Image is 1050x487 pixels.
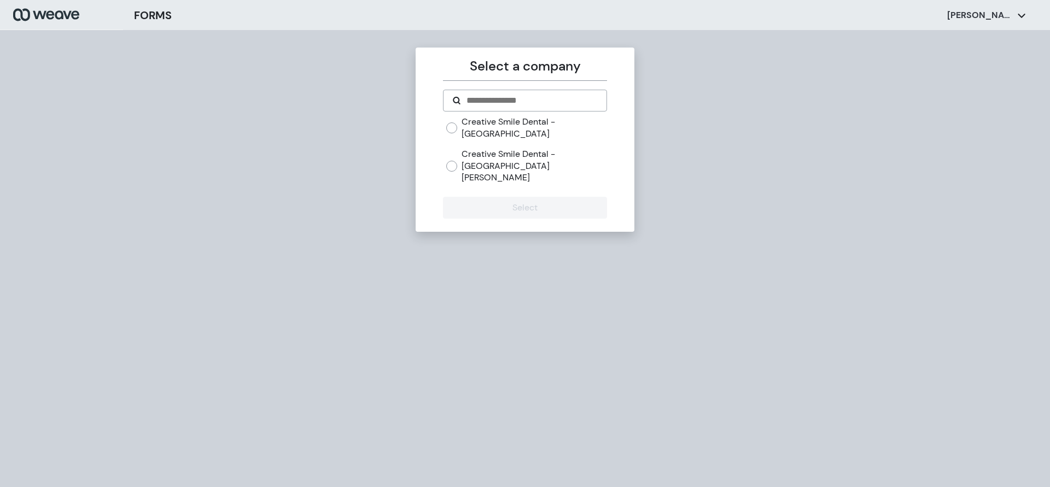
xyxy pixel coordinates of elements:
p: Select a company [443,56,606,76]
label: Creative Smile Dental - [GEOGRAPHIC_DATA] [462,116,606,139]
label: Creative Smile Dental - [GEOGRAPHIC_DATA][PERSON_NAME] [462,148,606,184]
button: Select [443,197,606,219]
p: [PERSON_NAME] D.D.S [947,9,1013,21]
input: Search [465,94,597,107]
h3: FORMS [134,7,172,24]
